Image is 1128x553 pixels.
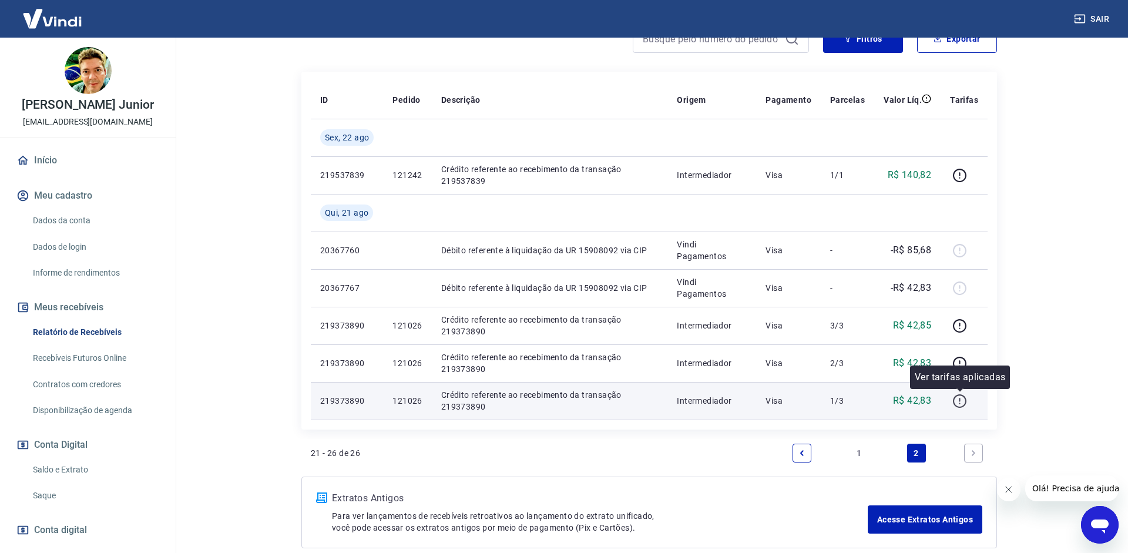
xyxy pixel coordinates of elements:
[392,357,422,369] p: 121026
[766,282,811,294] p: Visa
[643,30,780,48] input: Busque pelo número do pedido
[14,1,90,36] img: Vindi
[28,235,162,259] a: Dados de login
[964,444,983,462] a: Next page
[917,25,997,53] button: Exportar
[830,320,865,331] p: 3/3
[392,320,422,331] p: 121026
[907,444,926,462] a: Page 2 is your current page
[830,357,865,369] p: 2/3
[997,478,1020,501] iframe: Fechar mensagem
[830,94,865,106] p: Parcelas
[320,244,374,256] p: 20367760
[850,444,868,462] a: Page 1
[23,116,153,128] p: [EMAIL_ADDRESS][DOMAIN_NAME]
[884,94,922,106] p: Valor Líq.
[441,351,659,375] p: Crédito referente ao recebimento da transação 219373890
[320,169,374,181] p: 219537839
[28,458,162,482] a: Saldo e Extrato
[392,94,420,106] p: Pedido
[441,314,659,337] p: Crédito referente ao recebimento da transação 219373890
[14,432,162,458] button: Conta Digital
[320,357,374,369] p: 219373890
[320,320,374,331] p: 219373890
[677,320,747,331] p: Intermediador
[830,282,865,294] p: -
[392,169,422,181] p: 121242
[1025,475,1119,501] iframe: Mensagem da empresa
[830,169,865,181] p: 1/1
[766,94,811,106] p: Pagamento
[28,373,162,397] a: Contratos com credores
[320,94,328,106] p: ID
[915,370,1005,384] p: Ver tarifas aplicadas
[28,484,162,508] a: Saque
[766,320,811,331] p: Visa
[14,294,162,320] button: Meus recebíveis
[441,244,659,256] p: Débito referente à liquidação da UR 15908092 via CIP
[830,244,865,256] p: -
[28,261,162,285] a: Informe de rendimentos
[441,163,659,187] p: Crédito referente ao recebimento da transação 219537839
[34,522,87,538] span: Conta digital
[788,439,988,467] ul: Pagination
[766,357,811,369] p: Visa
[14,148,162,173] a: Início
[830,395,865,407] p: 1/3
[677,239,747,262] p: Vindi Pagamentos
[823,25,903,53] button: Filtros
[325,207,368,219] span: Qui, 21 ago
[893,356,931,370] p: R$ 42,83
[28,346,162,370] a: Recebíveis Futuros Online
[891,243,932,257] p: -R$ 85,68
[766,244,811,256] p: Visa
[677,357,747,369] p: Intermediador
[677,169,747,181] p: Intermediador
[311,447,360,459] p: 21 - 26 de 26
[793,444,811,462] a: Previous page
[888,168,932,182] p: R$ 140,82
[28,320,162,344] a: Relatório de Recebíveis
[1072,8,1114,30] button: Sair
[893,394,931,408] p: R$ 42,83
[316,492,327,503] img: ícone
[28,398,162,423] a: Disponibilização de agenda
[441,282,659,294] p: Débito referente à liquidação da UR 15908092 via CIP
[14,183,162,209] button: Meu cadastro
[332,510,868,534] p: Para ver lançamentos de recebíveis retroativos ao lançamento do extrato unificado, você pode aces...
[7,8,99,18] span: Olá! Precisa de ajuda?
[65,47,112,94] img: 40958a5d-ac93-4d9b-8f90-c2e9f6170d14.jpeg
[893,319,931,333] p: R$ 42,85
[766,169,811,181] p: Visa
[320,282,374,294] p: 20367767
[441,94,481,106] p: Descrição
[392,395,422,407] p: 121026
[677,395,747,407] p: Intermediador
[332,491,868,505] p: Extratos Antigos
[1081,506,1119,544] iframe: Botão para abrir a janela de mensagens
[891,281,932,295] p: -R$ 42,83
[320,395,374,407] p: 219373890
[677,94,706,106] p: Origem
[28,209,162,233] a: Dados da conta
[950,94,978,106] p: Tarifas
[677,276,747,300] p: Vindi Pagamentos
[868,505,982,534] a: Acesse Extratos Antigos
[14,517,162,543] a: Conta digital
[325,132,369,143] span: Sex, 22 ago
[22,99,154,111] p: [PERSON_NAME] Junior
[441,389,659,413] p: Crédito referente ao recebimento da transação 219373890
[766,395,811,407] p: Visa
